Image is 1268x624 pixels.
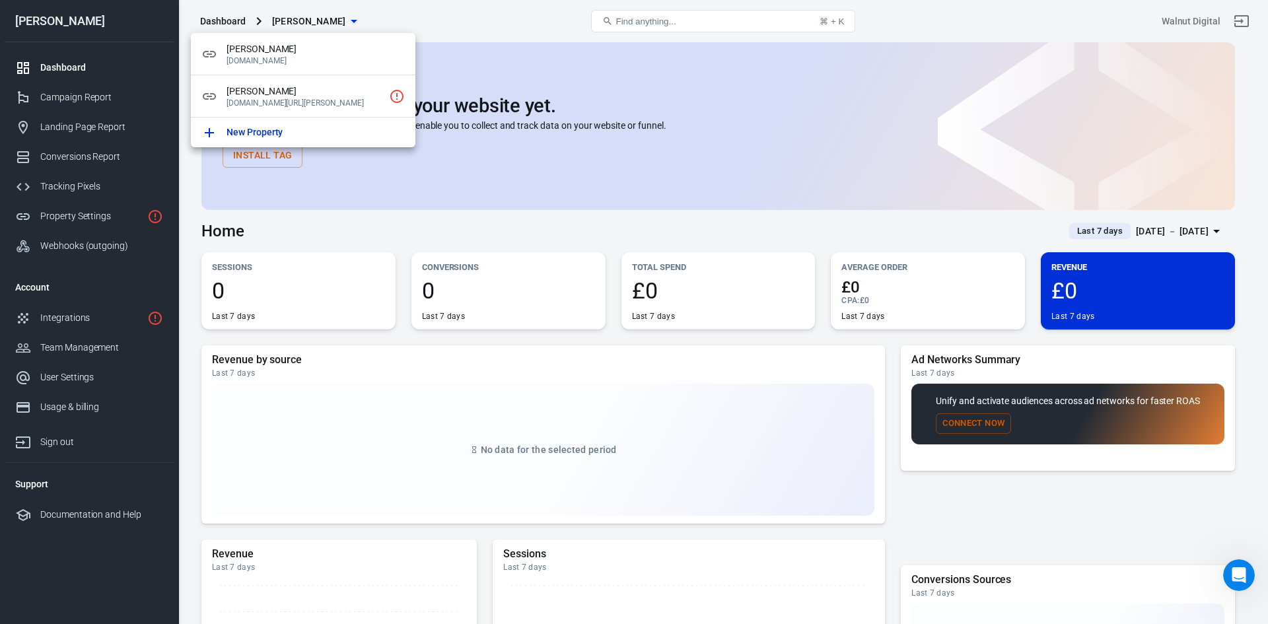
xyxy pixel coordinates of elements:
div: [PERSON_NAME][DOMAIN_NAME][URL][PERSON_NAME] [191,75,415,118]
span: [PERSON_NAME] [227,85,384,98]
div: [PERSON_NAME][DOMAIN_NAME] [191,33,415,75]
p: [DOMAIN_NAME][URL][PERSON_NAME] [227,98,384,108]
iframe: Intercom live chat [1223,559,1255,591]
p: New Property [227,125,283,139]
p: [DOMAIN_NAME] [227,56,405,65]
a: New Property [191,118,415,147]
a: Click to setup tracking script [381,81,413,112]
span: [PERSON_NAME] [227,42,405,56]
